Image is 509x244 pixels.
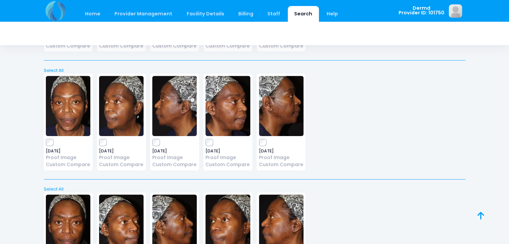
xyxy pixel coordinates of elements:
[152,42,197,49] a: Custom Compare
[46,154,90,161] a: Proof Image
[152,76,197,136] img: image
[259,161,304,168] a: Custom Compare
[152,161,197,168] a: Custom Compare
[399,6,444,15] span: Dermd Provider ID: 101750
[180,6,231,22] a: Facility Details
[46,161,90,168] a: Custom Compare
[99,149,144,153] span: [DATE]
[205,76,250,136] img: image
[99,161,144,168] a: Custom Compare
[99,42,144,49] a: Custom Compare
[46,42,90,49] a: Custom Compare
[152,154,197,161] a: Proof Image
[205,161,250,168] a: Custom Compare
[259,149,304,153] span: [DATE]
[320,6,344,22] a: Help
[99,154,144,161] a: Proof Image
[79,6,107,22] a: Home
[259,76,304,136] img: image
[288,6,319,22] a: Search
[259,42,304,49] a: Custom Compare
[41,67,468,74] a: Select All
[108,6,179,22] a: Provider Management
[99,76,144,136] img: image
[205,154,250,161] a: Proof Image
[259,154,304,161] a: Proof Image
[41,186,468,193] a: Select All
[46,76,90,136] img: image
[152,149,197,153] span: [DATE]
[232,6,260,22] a: Billing
[261,6,287,22] a: Staff
[46,149,90,153] span: [DATE]
[449,4,462,18] img: image
[205,42,250,49] a: Custom Compare
[205,149,250,153] span: [DATE]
